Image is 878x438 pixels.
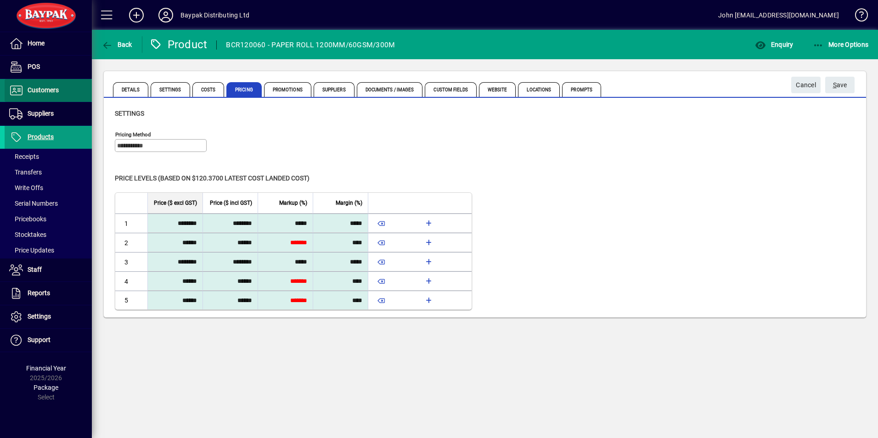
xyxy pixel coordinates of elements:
span: More Options [813,41,869,48]
span: Suppliers [28,110,54,117]
a: Reports [5,282,92,305]
span: Staff [28,266,42,273]
span: Serial Numbers [9,200,58,207]
span: Markup (%) [279,198,307,208]
a: Settings [5,305,92,328]
td: 5 [115,291,147,309]
a: Home [5,32,92,55]
span: Package [34,384,58,391]
span: Settings [28,313,51,320]
span: Transfers [9,168,42,176]
span: Stocktakes [9,231,46,238]
a: Price Updates [5,242,92,258]
span: S [833,81,837,89]
span: Price levels (based on $120.3700 Latest cost landed cost) [115,174,310,182]
span: Locations [518,82,560,97]
span: Financial Year [26,365,66,372]
span: Customers [28,86,59,94]
a: POS [5,56,92,79]
span: Products [28,133,54,140]
span: Website [479,82,516,97]
td: 1 [115,213,147,233]
div: Product [149,37,208,52]
a: Stocktakes [5,227,92,242]
td: 4 [115,271,147,291]
span: Write Offs [9,184,43,191]
span: Receipts [9,153,39,160]
a: Write Offs [5,180,92,196]
span: Reports [28,289,50,297]
button: Profile [151,7,180,23]
div: BCR120060 - PAPER ROLL 1200MM/60GSM/300M [226,38,395,52]
div: John [EMAIL_ADDRESS][DOMAIN_NAME] [718,8,839,22]
span: Price ($ excl GST) [154,198,197,208]
a: Serial Numbers [5,196,92,211]
button: Save [825,77,855,93]
span: Enquiry [755,41,793,48]
span: Prompts [562,82,601,97]
td: 3 [115,252,147,271]
a: Transfers [5,164,92,180]
div: Baypak Distributing Ltd [180,8,249,22]
td: 2 [115,233,147,252]
span: Home [28,39,45,47]
span: Margin (%) [336,198,362,208]
button: Back [99,36,135,53]
button: More Options [810,36,871,53]
a: Staff [5,258,92,281]
button: Cancel [791,77,821,93]
span: Settings [151,82,190,97]
span: POS [28,63,40,70]
span: Pricing [226,82,262,97]
span: Promotions [264,82,311,97]
button: Enquiry [753,36,795,53]
span: Pricebooks [9,215,46,223]
span: Support [28,336,51,343]
span: Custom Fields [425,82,476,97]
a: Support [5,329,92,352]
mat-label: Pricing method [115,131,151,138]
span: Documents / Images [357,82,423,97]
app-page-header-button: Back [92,36,142,53]
a: Receipts [5,149,92,164]
span: Back [101,41,132,48]
button: Add [122,7,151,23]
span: Details [113,82,148,97]
a: Pricebooks [5,211,92,227]
span: Price Updates [9,247,54,254]
a: Customers [5,79,92,102]
span: Cancel [796,78,816,93]
a: Knowledge Base [848,2,867,32]
span: Price ($ incl GST) [210,198,252,208]
span: Suppliers [314,82,355,97]
span: Settings [115,110,144,117]
span: ave [833,78,847,93]
a: Suppliers [5,102,92,125]
span: Costs [192,82,225,97]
